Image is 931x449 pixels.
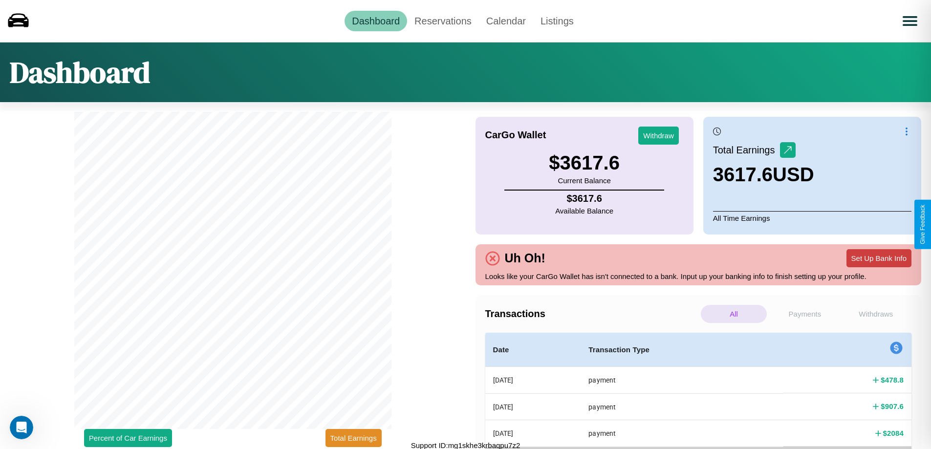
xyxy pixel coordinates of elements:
p: Withdraws [843,305,909,323]
h4: Uh Oh! [500,251,550,265]
th: [DATE] [485,367,581,394]
th: [DATE] [485,420,581,447]
h4: $ 478.8 [881,375,904,385]
button: Open menu [896,7,924,35]
a: Listings [533,11,581,31]
p: Looks like your CarGo Wallet has isn't connected to a bank. Input up your banking info to finish ... [485,270,912,283]
h4: Date [493,344,573,356]
div: Give Feedback [919,205,926,244]
button: Set Up Bank Info [846,249,911,267]
h4: $ 3617.6 [555,193,613,204]
h4: $ 2084 [883,428,904,438]
th: payment [581,393,783,420]
th: [DATE] [485,393,581,420]
h3: 3617.6 USD [713,164,814,186]
p: All [701,305,767,323]
p: Current Balance [549,174,620,187]
h4: Transactions [485,308,698,320]
a: Reservations [407,11,479,31]
button: Percent of Car Earnings [84,429,172,447]
iframe: Intercom live chat [10,416,33,439]
p: Available Balance [555,204,613,217]
th: payment [581,420,783,447]
button: Withdraw [638,127,679,145]
h1: Dashboard [10,52,150,92]
a: Dashboard [345,11,407,31]
p: All Time Earnings [713,211,911,225]
p: Payments [772,305,838,323]
button: Total Earnings [325,429,382,447]
h3: $ 3617.6 [549,152,620,174]
h4: CarGo Wallet [485,129,546,141]
h4: Transaction Type [588,344,776,356]
a: Calendar [479,11,533,31]
th: payment [581,367,783,394]
h4: $ 907.6 [881,401,904,411]
p: Total Earnings [713,141,780,159]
